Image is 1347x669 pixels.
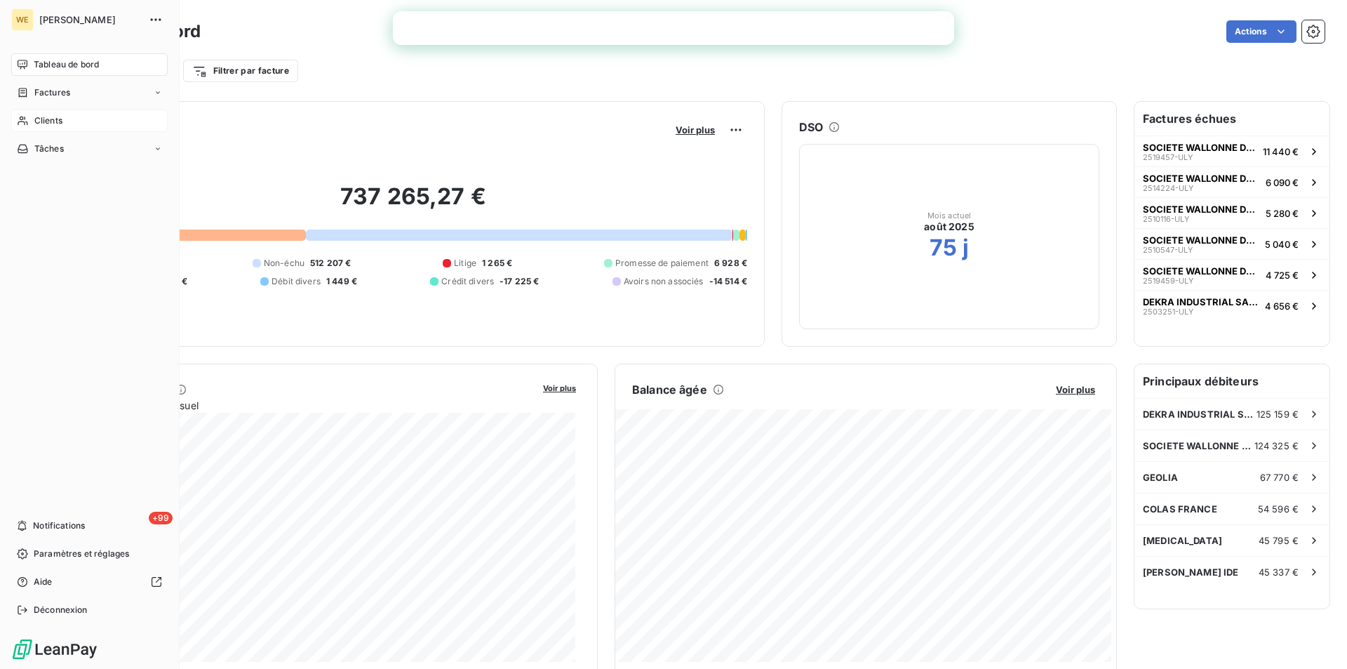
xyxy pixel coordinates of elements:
[1134,290,1329,321] button: DEKRA INDUSTRIAL SAS Comptabilité2503251-ULY4 656 €
[1143,234,1259,246] span: SOCIETE WALLONNE DES EAUX SCRL - SW
[310,257,351,270] span: 512 207 €
[11,110,168,132] a: Clients
[79,183,747,225] h2: 737 265,27 €
[676,124,715,135] span: Voir plus
[264,257,304,270] span: Non-échu
[1143,440,1254,451] span: SOCIETE WALLONNE DES EAUX SCRL - SW
[34,114,62,127] span: Clients
[1266,177,1299,188] span: 6 090 €
[11,638,98,661] img: Logo LeanPay
[671,124,719,136] button: Voir plus
[500,275,539,288] span: -17 225 €
[1134,364,1329,398] h6: Principaux débiteurs
[1143,173,1260,184] span: SOCIETE WALLONNE DES EAUX SCRL - SW
[441,275,494,288] span: Crédit divers
[709,275,747,288] span: -14 514 €
[1266,208,1299,219] span: 5 280 €
[39,14,140,25] span: [PERSON_NAME]
[1143,535,1222,546] span: [MEDICAL_DATA]
[624,275,704,288] span: Avoirs non associés
[1143,265,1260,277] span: SOCIETE WALLONNE DES EAUX SCRL - SW
[149,512,173,524] span: +99
[33,519,85,532] span: Notifications
[963,234,969,262] h2: j
[11,571,168,593] a: Aide
[1143,153,1193,161] span: 2519457-ULY
[11,8,34,31] div: WE
[1134,259,1329,290] button: SOCIETE WALLONNE DES EAUX SCRL - SW2519459-ULY4 725 €
[1134,166,1329,197] button: SOCIETE WALLONNE DES EAUX SCRL - SW2514224-ULY6 090 €
[34,548,129,560] span: Paramètres et réglages
[1143,503,1217,515] span: COLAS FRANCE
[799,119,823,135] h6: DSO
[34,576,53,588] span: Aide
[482,257,512,270] span: 1 265 €
[615,257,709,270] span: Promesse de paiement
[79,398,533,413] span: Chiffre d'affaires mensuel
[632,381,707,398] h6: Balance âgée
[1052,383,1099,396] button: Voir plus
[1254,440,1299,451] span: 124 325 €
[1143,142,1257,153] span: SOCIETE WALLONNE DES EAUX SCRL - SW
[539,381,580,394] button: Voir plus
[1143,567,1239,578] span: [PERSON_NAME] IDE
[1226,20,1296,43] button: Actions
[326,275,357,288] span: 1 449 €
[1134,135,1329,166] button: SOCIETE WALLONNE DES EAUX SCRL - SW2519457-ULY11 440 €
[1143,296,1259,307] span: DEKRA INDUSTRIAL SAS Comptabilité
[1134,228,1329,259] button: SOCIETE WALLONNE DES EAUX SCRL - SW2510547-ULY5 040 €
[272,275,321,288] span: Débit divers
[1266,270,1299,281] span: 4 725 €
[1143,184,1193,192] span: 2514224-ULY
[393,11,954,45] iframe: Intercom live chat bannière
[11,81,168,104] a: Factures
[714,257,747,270] span: 6 928 €
[930,234,957,262] h2: 75
[34,58,99,71] span: Tableau de bord
[11,53,168,76] a: Tableau de bord
[1143,307,1193,316] span: 2503251-ULY
[1143,246,1193,254] span: 2510547-ULY
[34,604,88,616] span: Déconnexion
[1259,535,1299,546] span: 45 795 €
[1260,472,1299,483] span: 67 770 €
[11,138,168,160] a: Tâches
[1143,215,1189,223] span: 2510116-ULY
[1143,277,1193,285] span: 2519459-ULY
[183,60,298,82] button: Filtrer par facture
[1265,300,1299,312] span: 4 656 €
[1265,239,1299,250] span: 5 040 €
[1143,204,1260,215] span: SOCIETE WALLONNE DES EAUX SCRL - SW
[11,543,168,565] a: Paramètres et réglages
[454,257,476,270] span: Litige
[34,143,64,155] span: Tâches
[1056,384,1095,395] span: Voir plus
[1299,621,1333,655] iframe: Intercom live chat
[1143,472,1178,483] span: GEOLIA
[1258,503,1299,515] span: 54 596 €
[924,220,974,234] span: août 2025
[1263,146,1299,157] span: 11 440 €
[1256,409,1299,420] span: 125 159 €
[1143,409,1256,420] span: DEKRA INDUSTRIAL SAS Comptabilité
[34,86,70,99] span: Factures
[927,211,972,220] span: Mois actuel
[1134,197,1329,228] button: SOCIETE WALLONNE DES EAUX SCRL - SW2510116-ULY5 280 €
[543,383,576,393] span: Voir plus
[1134,102,1329,135] h6: Factures échues
[1259,567,1299,578] span: 45 337 €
